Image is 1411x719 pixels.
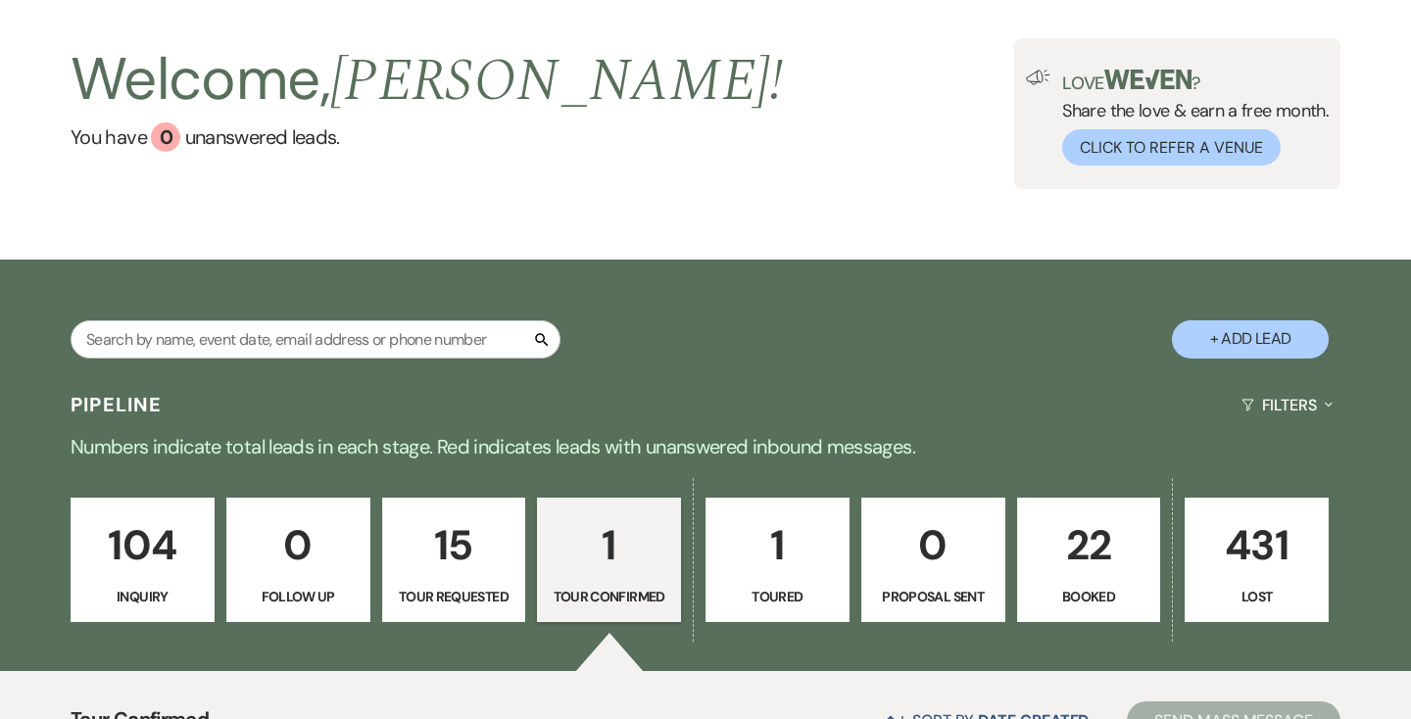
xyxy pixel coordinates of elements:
p: 0 [239,512,358,578]
img: weven-logo-green.svg [1104,70,1192,89]
p: Lost [1197,586,1316,607]
p: 22 [1030,512,1148,578]
a: You have 0 unanswered leads. [71,122,783,152]
button: Filters [1234,379,1340,431]
p: Love ? [1062,70,1329,92]
p: Proposal Sent [874,586,993,607]
a: 0Follow Up [226,498,370,623]
a: 22Booked [1017,498,1161,623]
a: 104Inquiry [71,498,215,623]
p: Tour Requested [395,586,513,607]
a: 15Tour Requested [382,498,526,623]
a: 0Proposal Sent [861,498,1005,623]
p: Follow Up [239,586,358,607]
p: Inquiry [83,586,202,607]
div: Share the love & earn a free month. [1050,70,1329,166]
a: 1Toured [705,498,850,623]
p: 104 [83,512,202,578]
p: Tour Confirmed [550,586,668,607]
p: 15 [395,512,513,578]
span: [PERSON_NAME] ! [330,36,783,126]
p: 0 [874,512,993,578]
p: 1 [718,512,837,578]
p: 431 [1197,512,1316,578]
div: 0 [151,122,180,152]
p: Booked [1030,586,1148,607]
p: Toured [718,586,837,607]
p: 1 [550,512,668,578]
h3: Pipeline [71,391,163,418]
a: 431Lost [1185,498,1329,623]
button: Click to Refer a Venue [1062,129,1281,166]
button: + Add Lead [1172,320,1329,359]
h2: Welcome, [71,38,783,122]
input: Search by name, event date, email address or phone number [71,320,560,359]
img: loud-speaker-illustration.svg [1026,70,1050,85]
a: 1Tour Confirmed [537,498,681,623]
